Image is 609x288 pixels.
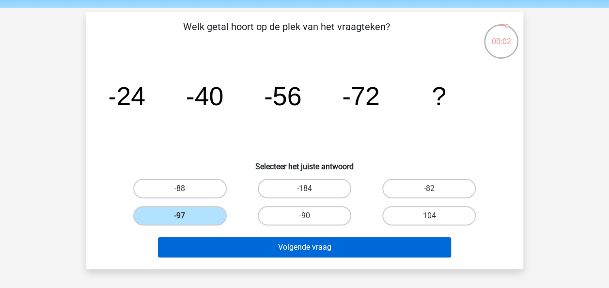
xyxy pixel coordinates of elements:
tspan: ? [432,81,446,111]
div: 00:02 [483,23,519,48]
label: -88 [133,179,227,198]
tspan: -56 [264,81,301,111]
label: -90 [258,206,351,225]
button: Volgende vraag [158,237,451,257]
tspan: -40 [186,81,223,111]
label: -97 [133,206,227,225]
label: -184 [258,179,351,198]
tspan: -24 [108,81,145,111]
p: Welk getal hoort op de plek van het vraagteken? [102,19,471,48]
label: -82 [382,179,476,198]
label: 104 [382,206,476,225]
h6: Selecteer het juiste antwoord [102,154,508,171]
tspan: -72 [342,81,380,111]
